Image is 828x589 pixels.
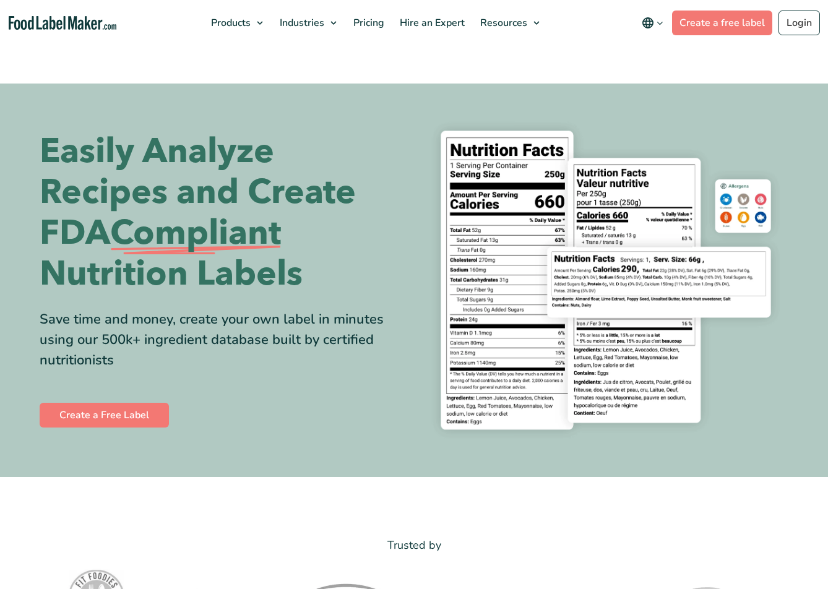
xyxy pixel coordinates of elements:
[477,16,528,30] span: Resources
[396,16,466,30] span: Hire an Expert
[778,11,820,35] a: Login
[40,309,405,371] div: Save time and money, create your own label in minutes using our 500k+ ingredient database built b...
[207,16,252,30] span: Products
[672,11,772,35] a: Create a free label
[40,536,788,554] p: Trusted by
[40,403,169,428] a: Create a Free Label
[350,16,386,30] span: Pricing
[40,131,405,294] h1: Easily Analyze Recipes and Create FDA Nutrition Labels
[276,16,326,30] span: Industries
[110,213,281,254] span: Compliant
